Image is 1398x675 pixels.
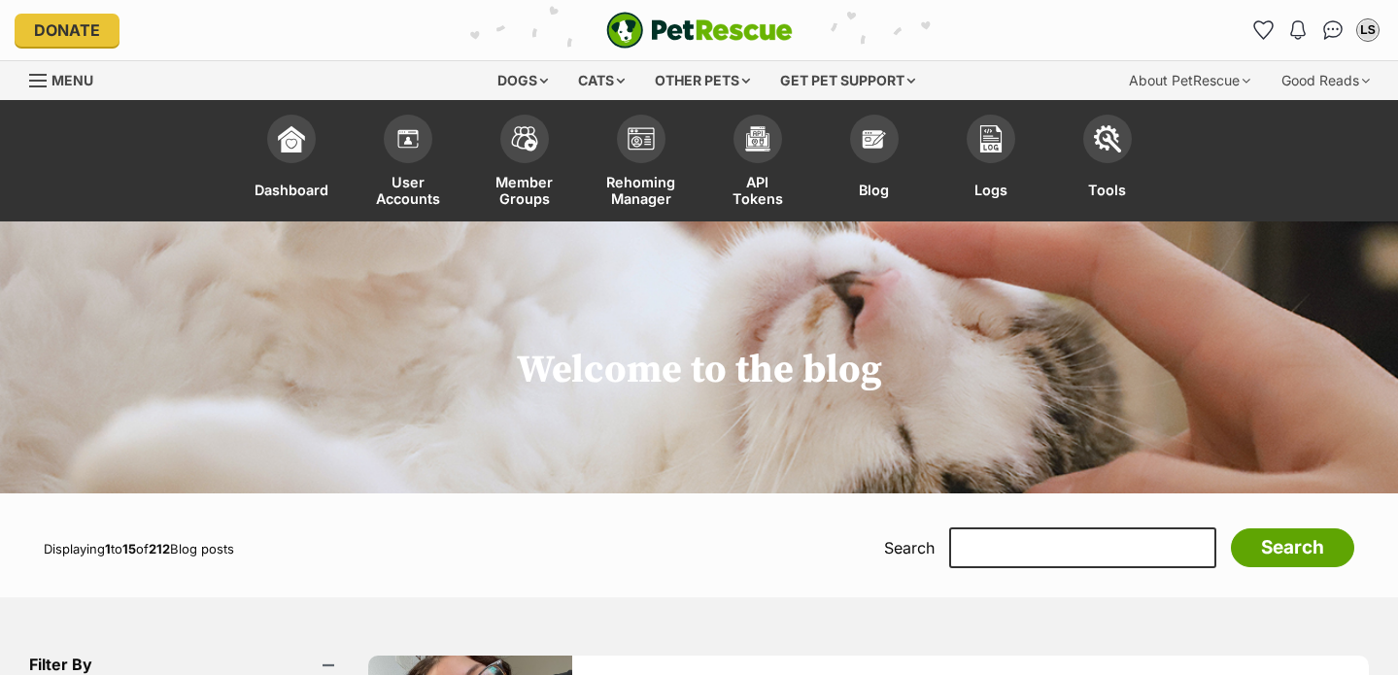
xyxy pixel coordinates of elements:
[974,173,1007,207] span: Logs
[564,61,638,100] div: Cats
[977,125,1005,152] img: logs-icon-5bf4c29380941ae54b88474b1138927238aebebbc450bc62c8517511492d5a22.svg
[278,125,305,152] img: dashboard-icon-eb2f2d2d3e046f16d808141f083e7271f6b2e854fb5c12c21221c1fb7104beca.svg
[350,105,466,221] a: User Accounts
[1352,15,1383,46] button: My account
[583,105,699,221] a: Rehoming Manager
[628,127,655,151] img: group-profile-icon-3fa3cf56718a62981997c0bc7e787c4b2cf8bcc04b72c1350f741eb67cf2f40e.svg
[491,173,559,207] span: Member Groups
[933,105,1049,221] a: Logs
[1247,15,1279,46] a: Favourites
[1323,20,1344,40] img: chat-41dd97257d64d25036548639549fe6c8038ab92f7586957e7f3b1b290dea8141.svg
[1282,15,1313,46] button: Notifications
[233,105,350,221] a: Dashboard
[744,125,771,152] img: api-icon-849e3a9e6f871e3acf1f60245d25b4cd0aad652aa5f5372336901a6a67317bd8.svg
[861,125,888,152] img: blogs-icon-e71fceff818bbaa76155c998696f2ea9b8fc06abc828b24f45ee82a475c2fd99.svg
[1094,125,1121,152] img: tools-icon-677f8b7d46040df57c17cb185196fc8e01b2b03676c49af7ba82c462532e62ee.svg
[1088,173,1126,207] span: Tools
[884,539,935,557] label: Search
[15,14,119,47] a: Donate
[1049,105,1166,221] a: Tools
[1247,15,1383,46] ul: Account quick links
[374,173,442,207] span: User Accounts
[394,125,422,152] img: members-icon-d6bcda0bfb97e5ba05b48644448dc2971f67d37433e5abca221da40c41542bd5.svg
[484,61,562,100] div: Dogs
[606,12,793,49] img: logo-e224e6f780fb5917bec1dbf3a21bbac754714ae5b6737aabdf751b685950b380.svg
[1231,528,1354,567] input: Search
[699,105,816,221] a: API Tokens
[606,173,675,207] span: Rehoming Manager
[1358,20,1378,40] div: LS
[1268,61,1383,100] div: Good Reads
[641,61,764,100] div: Other pets
[466,105,583,221] a: Member Groups
[1115,61,1264,100] div: About PetRescue
[255,173,328,207] span: Dashboard
[105,541,111,557] strong: 1
[51,72,93,88] span: Menu
[606,12,793,49] a: PetRescue
[149,541,170,557] strong: 212
[44,541,234,557] span: Displaying to of Blog posts
[122,541,136,557] strong: 15
[1317,15,1348,46] a: Conversations
[29,61,107,96] a: Menu
[511,126,538,152] img: team-members-icon-5396bd8760b3fe7c0b43da4ab00e1e3bb1a5d9ba89233759b79545d2d3fc5d0d.svg
[816,105,933,221] a: Blog
[29,656,349,673] header: Filter By
[724,173,792,207] span: API Tokens
[1290,20,1306,40] img: notifications-46538b983faf8c2785f20acdc204bb7945ddae34d4c08c2a6579f10ce5e182be.svg
[859,173,889,207] span: Blog
[767,61,929,100] div: Get pet support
